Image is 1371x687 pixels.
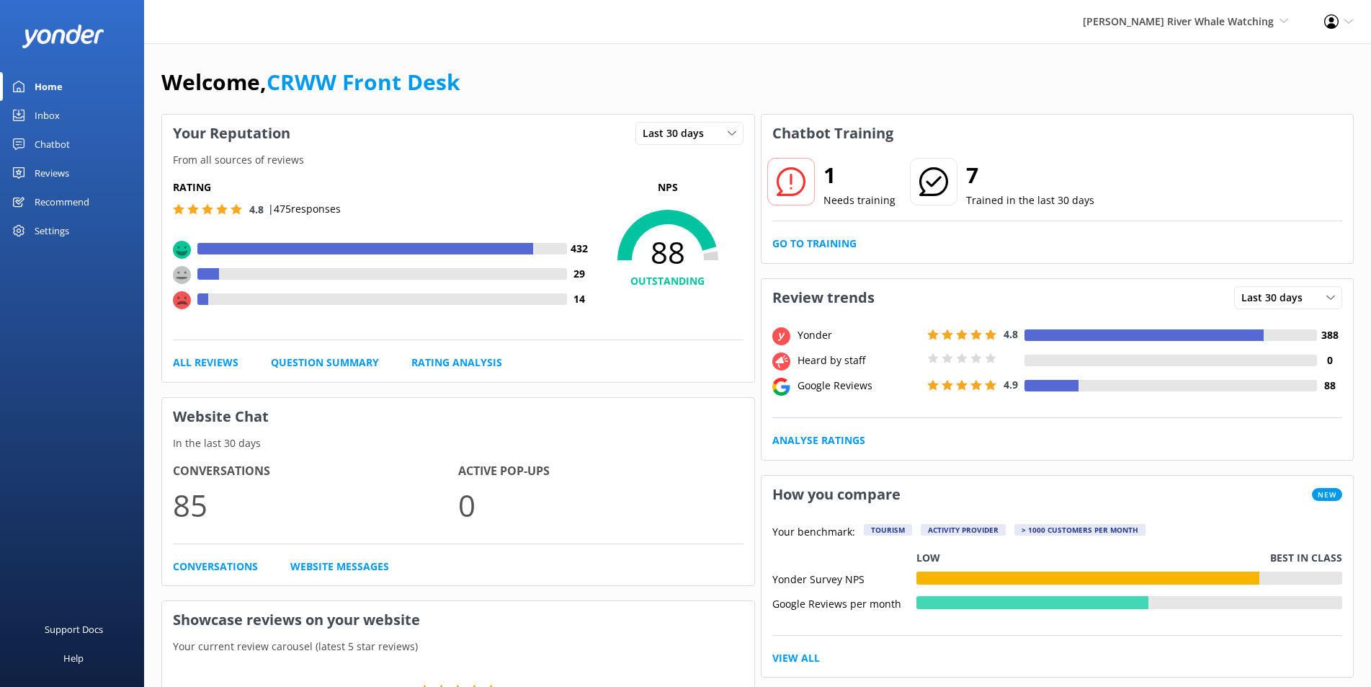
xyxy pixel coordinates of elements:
[22,25,104,48] img: yonder-white-logo.png
[173,355,238,371] a: All Reviews
[864,524,912,536] div: Tourism
[162,601,754,639] h3: Showcase reviews on your website
[35,101,60,130] div: Inbox
[267,67,460,97] a: CRWW Front Desk
[162,639,754,655] p: Your current review carousel (latest 5 star reviews)
[567,241,592,257] h4: 432
[35,72,63,101] div: Home
[823,192,896,208] p: Needs training
[45,615,103,644] div: Support Docs
[1014,524,1146,536] div: > 1000 customers per month
[35,187,89,216] div: Recommend
[772,650,820,666] a: View All
[567,291,592,307] h4: 14
[772,433,865,448] a: Analyse Ratings
[1083,14,1274,28] span: [PERSON_NAME] River Whale Watching
[966,192,1094,208] p: Trained in the last 30 days
[592,179,743,195] p: NPS
[772,236,857,252] a: Go to Training
[1317,353,1342,368] h4: 0
[823,158,896,192] h2: 1
[1004,327,1018,341] span: 4.8
[35,159,69,187] div: Reviews
[762,115,904,152] h3: Chatbot Training
[173,559,258,575] a: Conversations
[173,481,458,529] p: 85
[268,201,341,217] p: | 475 responses
[271,355,379,371] a: Question Summary
[772,524,855,541] p: Your benchmark:
[162,115,301,152] h3: Your Reputation
[567,266,592,282] h4: 29
[794,327,924,343] div: Yonder
[63,644,84,673] div: Help
[162,152,754,168] p: From all sources of reviews
[35,130,70,159] div: Chatbot
[249,203,264,216] span: 4.8
[411,355,502,371] a: Rating Analysis
[458,462,743,481] h4: Active Pop-ups
[772,572,916,585] div: Yonder Survey NPS
[916,550,940,566] p: Low
[1317,378,1342,394] h4: 88
[966,158,1094,192] h2: 7
[592,273,743,289] h4: OUTSTANDING
[921,524,1006,536] div: Activity Provider
[162,398,754,435] h3: Website Chat
[1004,378,1018,391] span: 4.9
[1270,550,1342,566] p: Best in class
[35,216,69,245] div: Settings
[794,353,924,368] div: Heard by staff
[762,279,885,316] h3: Review trends
[458,481,743,529] p: 0
[161,65,460,99] h1: Welcome,
[592,234,743,270] span: 88
[173,462,458,481] h4: Conversations
[643,125,713,141] span: Last 30 days
[762,476,911,513] h3: How you compare
[173,179,592,195] h5: Rating
[794,378,924,394] div: Google Reviews
[772,596,916,609] div: Google Reviews per month
[1312,488,1342,501] span: New
[1241,290,1311,306] span: Last 30 days
[1317,327,1342,343] h4: 388
[162,435,754,451] p: In the last 30 days
[290,559,389,575] a: Website Messages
